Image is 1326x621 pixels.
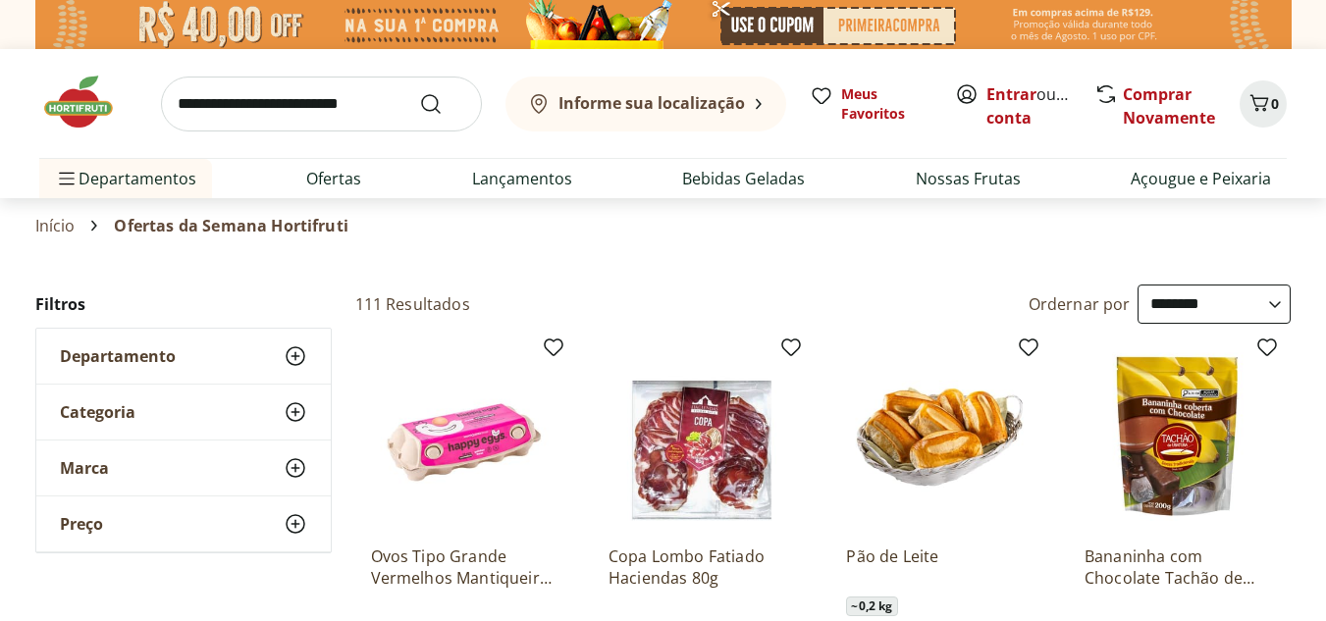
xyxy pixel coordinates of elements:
[419,92,466,116] button: Submit Search
[60,346,176,366] span: Departamento
[810,84,931,124] a: Meus Favoritos
[35,285,332,324] h2: Filtros
[1029,293,1131,315] label: Ordernar por
[986,82,1074,129] span: ou
[986,83,1094,129] a: Criar conta
[371,545,557,589] a: Ovos Tipo Grande Vermelhos Mantiqueira Happy Eggs 10 Unidades
[60,514,103,534] span: Preço
[60,458,109,478] span: Marca
[472,167,572,190] a: Lançamentos
[558,92,745,114] b: Informe sua localização
[846,545,1033,589] a: Pão de Leite
[36,385,331,440] button: Categoria
[55,155,196,202] span: Departamentos
[1131,167,1271,190] a: Açougue e Peixaria
[682,167,805,190] a: Bebidas Geladas
[355,293,470,315] h2: 111 Resultados
[505,77,786,131] button: Informe sua localização
[55,155,79,202] button: Menu
[1271,94,1279,113] span: 0
[846,343,1033,530] img: Pão de Leite
[161,77,482,131] input: search
[39,73,137,131] img: Hortifruti
[1123,83,1215,129] a: Comprar Novamente
[36,496,331,551] button: Preço
[36,440,331,495] button: Marca
[114,217,347,234] span: Ofertas da Semana Hortifruti
[36,329,331,384] button: Departamento
[1085,545,1271,589] a: Bananinha com Chocolate Tachão de Ubatuba 200g
[609,545,795,589] a: Copa Lombo Fatiado Haciendas 80g
[986,83,1036,105] a: Entrar
[60,402,135,422] span: Categoria
[306,167,361,190] a: Ofertas
[841,84,931,124] span: Meus Favoritos
[1240,80,1287,128] button: Carrinho
[846,596,897,616] span: ~ 0,2 kg
[916,167,1021,190] a: Nossas Frutas
[609,343,795,530] img: Copa Lombo Fatiado Haciendas 80g
[371,343,557,530] img: Ovos Tipo Grande Vermelhos Mantiqueira Happy Eggs 10 Unidades
[1085,343,1271,530] img: Bananinha com Chocolate Tachão de Ubatuba 200g
[35,217,76,234] a: Início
